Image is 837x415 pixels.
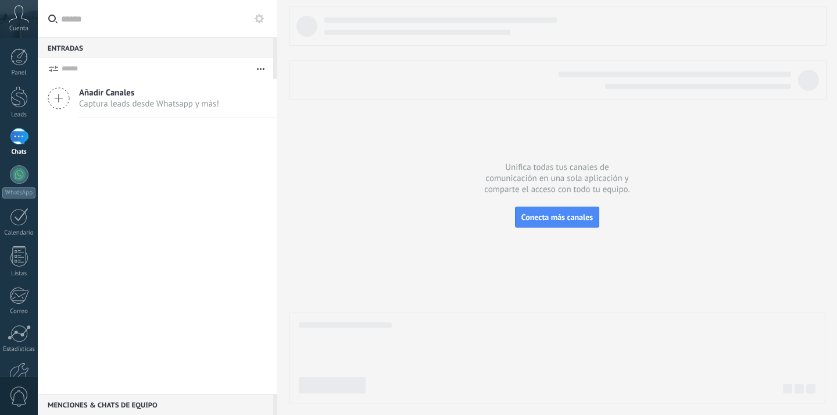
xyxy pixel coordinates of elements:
div: Estadísticas [2,346,36,353]
div: Calendario [2,229,36,237]
button: Conecta más canales [515,207,599,228]
div: Menciones & Chats de equipo [38,394,273,415]
div: Correo [2,308,36,315]
span: Añadir Canales [79,87,219,98]
div: Listas [2,270,36,278]
span: Conecta más canales [521,212,593,222]
div: Panel [2,69,36,77]
div: Entradas [38,37,273,58]
div: Chats [2,148,36,156]
div: WhatsApp [2,187,35,198]
span: Cuenta [9,25,28,33]
span: Captura leads desde Whatsapp y más! [79,98,219,109]
div: Leads [2,111,36,119]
